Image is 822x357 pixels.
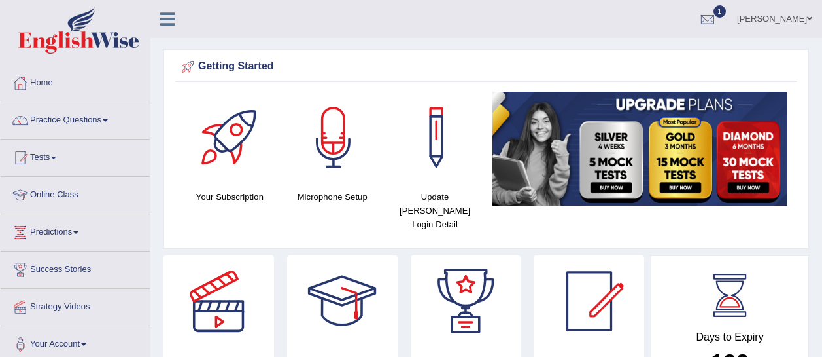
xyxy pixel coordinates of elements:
a: Success Stories [1,252,150,284]
h4: Update [PERSON_NAME] Login Detail [390,190,480,231]
h4: Microphone Setup [288,190,377,204]
a: Home [1,65,150,98]
a: Tests [1,140,150,172]
a: Online Class [1,177,150,210]
img: small5.jpg [492,92,787,206]
h4: Days to Expiry [666,331,794,343]
div: Getting Started [179,57,794,77]
a: Predictions [1,214,150,247]
span: 1 [713,5,727,18]
a: Practice Questions [1,102,150,135]
h4: Your Subscription [185,190,275,204]
a: Strategy Videos [1,289,150,322]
